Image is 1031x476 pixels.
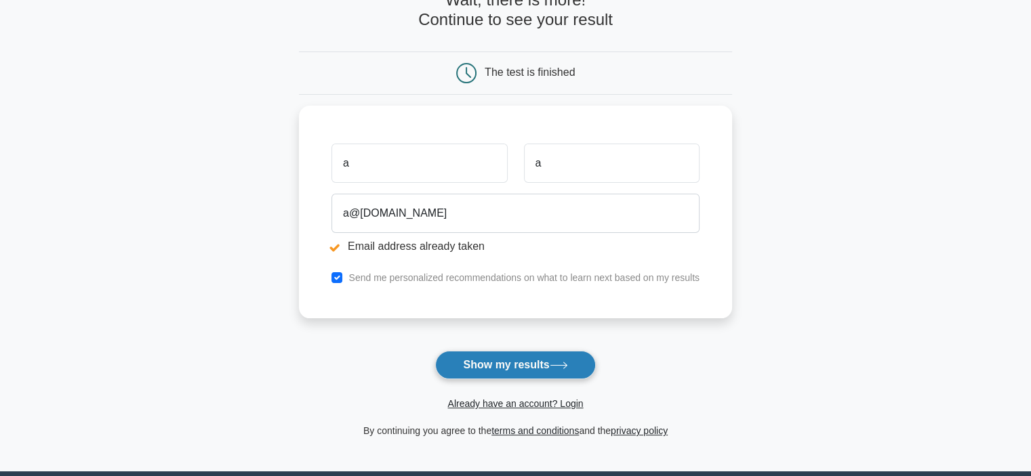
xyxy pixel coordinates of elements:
[447,398,583,409] a: Already have an account? Login
[435,351,595,379] button: Show my results
[611,425,668,436] a: privacy policy
[485,66,575,78] div: The test is finished
[491,425,579,436] a: terms and conditions
[524,144,700,183] input: Last name
[331,194,700,233] input: Email
[291,423,740,439] div: By continuing you agree to the and the
[348,272,700,283] label: Send me personalized recommendations on what to learn next based on my results
[331,144,507,183] input: First name
[331,238,700,255] li: Email address already taken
